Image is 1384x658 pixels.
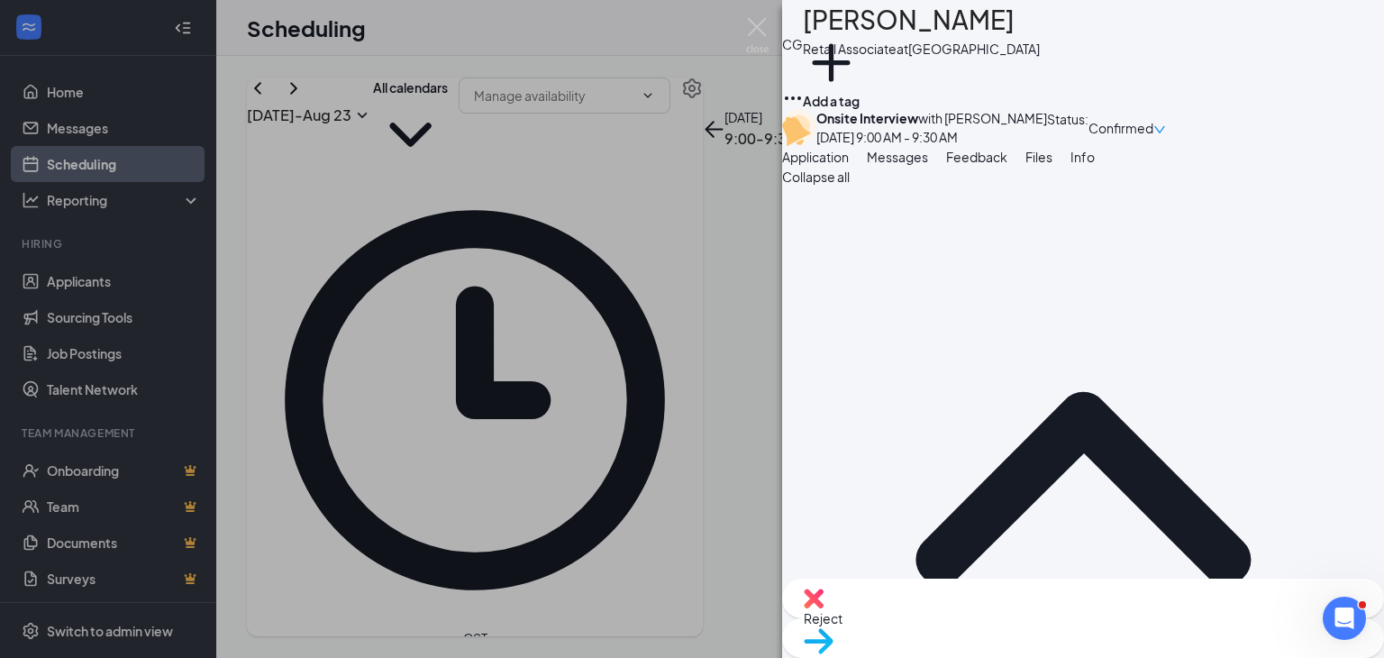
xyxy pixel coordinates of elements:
[803,34,860,111] button: PlusAdd a tag
[804,608,1362,628] span: Reject
[816,127,1047,147] div: [DATE] 9:00 AM - 9:30 AM
[1047,109,1088,147] div: Status :
[1070,149,1095,165] span: Info
[1153,123,1166,136] span: down
[946,149,1007,165] span: Feedback
[1025,149,1052,165] span: Files
[782,167,1384,187] span: Collapse all
[1323,597,1366,640] iframe: Intercom live chat
[803,34,860,91] svg: Plus
[816,110,918,126] b: Onsite Interview
[782,87,804,109] svg: Ellipses
[803,40,1040,58] div: Retail Associate at [GEOGRAPHIC_DATA]
[782,149,849,165] span: Application
[816,109,1047,127] div: with [PERSON_NAME]
[782,34,803,54] div: CG
[1088,118,1153,138] span: Confirmed
[867,149,928,165] span: Messages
